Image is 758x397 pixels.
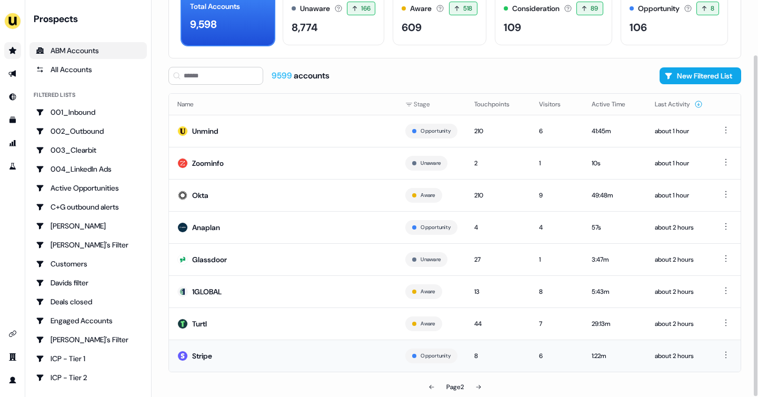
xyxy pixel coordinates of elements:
[655,286,703,297] div: about 2 hours
[190,16,217,32] div: 9,598
[4,112,21,128] a: Go to templates
[474,286,522,297] div: 13
[474,126,522,136] div: 210
[4,42,21,59] a: Go to prospects
[592,286,638,297] div: 5:43m
[36,145,141,155] div: 003_Clearbit
[4,325,21,342] a: Go to integrations
[272,70,294,81] span: 9599
[421,351,451,361] button: Opportunity
[592,254,638,265] div: 3:47m
[4,88,21,105] a: Go to Inbound
[711,3,714,14] span: 8
[190,1,240,12] div: Total Accounts
[192,126,218,136] div: Unmind
[474,95,522,114] button: Touchpoints
[36,240,141,250] div: [PERSON_NAME]'s Filter
[410,3,432,14] div: Aware
[474,319,522,329] div: 44
[192,319,207,329] div: Turtl
[474,158,522,168] div: 2
[592,319,638,329] div: 29:13m
[29,293,147,310] a: Go to Deals closed
[592,126,638,136] div: 41:45m
[504,19,521,35] div: 109
[29,42,147,59] a: ABM Accounts
[655,126,703,136] div: about 1 hour
[592,158,638,168] div: 10s
[655,158,703,168] div: about 1 hour
[36,202,141,212] div: C+G outbound alerts
[539,190,575,201] div: 9
[4,135,21,152] a: Go to attribution
[421,223,451,232] button: Opportunity
[539,319,575,329] div: 7
[4,65,21,82] a: Go to outbound experience
[36,315,141,326] div: Engaged Accounts
[292,19,318,35] div: 8,774
[361,3,371,14] span: 166
[421,191,435,200] button: Aware
[655,190,703,201] div: about 1 hour
[592,190,638,201] div: 49:48m
[630,19,647,35] div: 106
[192,190,208,201] div: Okta
[421,287,435,296] button: Aware
[36,259,141,269] div: Customers
[36,164,141,174] div: 004_LinkedIn Ads
[29,104,147,121] a: Go to 001_Inbound
[421,126,451,136] button: Opportunity
[36,296,141,307] div: Deals closed
[539,126,575,136] div: 6
[402,19,422,35] div: 609
[29,274,147,291] a: Go to Davids filter
[446,382,464,392] div: Page 2
[29,61,147,78] a: All accounts
[29,142,147,158] a: Go to 003_Clearbit
[36,183,141,193] div: Active Opportunities
[36,126,141,136] div: 002_Outbound
[655,254,703,265] div: about 2 hours
[300,3,330,14] div: Unaware
[4,349,21,365] a: Go to team
[421,319,435,329] button: Aware
[539,351,575,361] div: 6
[539,286,575,297] div: 8
[36,372,141,383] div: ICP - Tier 2
[29,217,147,234] a: Go to Charlotte Stone
[539,95,573,114] button: Visitors
[192,222,220,233] div: Anaplan
[34,91,75,100] div: Filtered lists
[660,67,741,84] button: New Filtered List
[474,351,522,361] div: 8
[4,158,21,175] a: Go to experiments
[192,254,227,265] div: Glassdoor
[591,3,599,14] span: 89
[169,94,397,115] th: Name
[36,221,141,231] div: [PERSON_NAME]
[29,180,147,196] a: Go to Active Opportunities
[474,254,522,265] div: 27
[272,70,330,82] div: accounts
[29,123,147,140] a: Go to 002_Outbound
[421,255,441,264] button: Unaware
[592,222,638,233] div: 57s
[405,99,457,110] div: Stage
[463,3,473,14] span: 518
[592,351,638,361] div: 1:22m
[655,319,703,329] div: about 2 hours
[36,64,141,75] div: All Accounts
[29,331,147,348] a: Go to Geneviève's Filter
[539,254,575,265] div: 1
[29,350,147,367] a: Go to ICP - Tier 1
[655,222,703,233] div: about 2 hours
[474,222,522,233] div: 4
[36,353,141,364] div: ICP - Tier 1
[36,45,141,56] div: ABM Accounts
[192,158,224,168] div: Zoominfo
[539,158,575,168] div: 1
[36,277,141,288] div: Davids filter
[512,3,560,14] div: Consideration
[34,13,147,25] div: Prospects
[474,190,522,201] div: 210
